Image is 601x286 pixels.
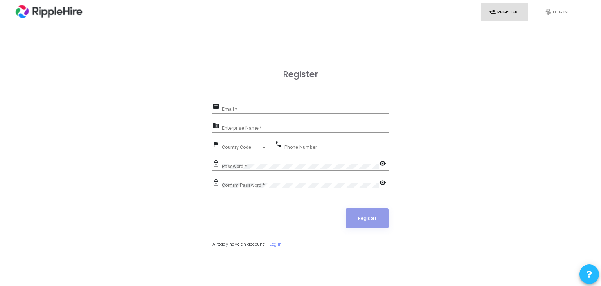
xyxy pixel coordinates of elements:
[379,159,389,169] mat-icon: visibility
[212,102,222,112] mat-icon: email
[212,69,389,80] h3: Register
[222,145,260,150] span: Country Code
[212,241,266,247] span: Already have an account?
[270,241,282,248] a: Log In
[212,179,222,188] mat-icon: lock_outline
[379,179,389,188] mat-icon: visibility
[346,208,389,228] button: Register
[212,140,222,150] mat-icon: flag
[212,159,222,169] mat-icon: lock_outline
[537,3,584,21] a: fingerprintLog In
[489,9,496,16] i: person_add
[284,145,389,150] input: Phone Number
[222,107,389,112] input: Email
[275,140,284,150] mat-icon: phone
[222,126,389,131] input: Enterprise Name
[13,2,85,22] img: logo
[481,3,528,21] a: person_addRegister
[545,9,552,16] i: fingerprint
[212,121,222,131] mat-icon: business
